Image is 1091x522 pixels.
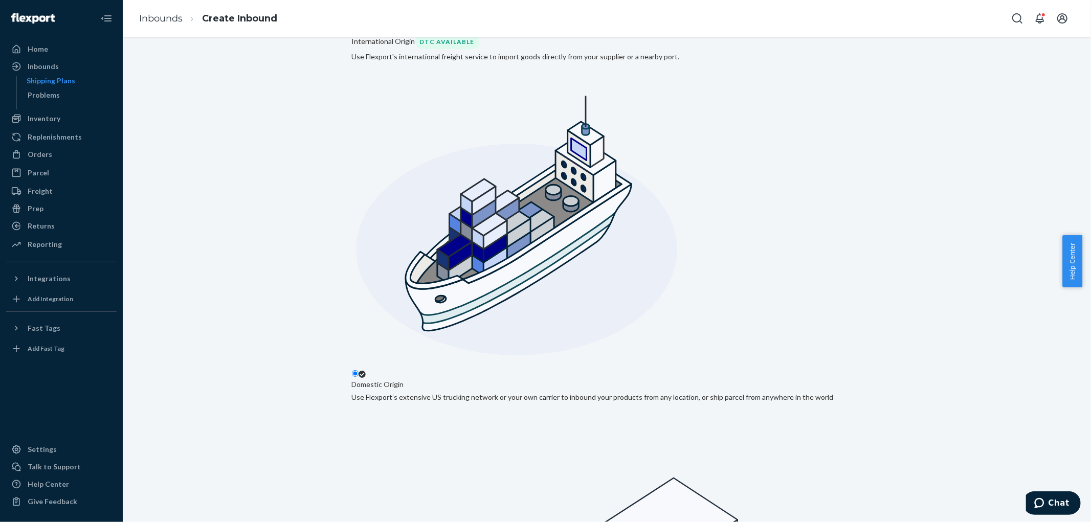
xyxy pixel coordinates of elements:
[6,129,117,145] a: Replenishments
[415,35,479,49] div: DTC Available
[1026,491,1081,517] iframe: Opens a widget where you can chat to one of our agents
[28,221,55,231] div: Returns
[28,462,81,472] div: Talk to Support
[6,183,117,199] a: Freight
[6,58,117,75] a: Inbounds
[23,87,117,103] a: Problems
[23,76,117,86] a: Shipping Plans
[6,493,117,510] button: Give Feedback
[28,479,69,489] div: Help Center
[6,165,117,181] a: Parcel
[1052,8,1073,29] button: Open account menu
[6,236,117,253] a: Reporting
[1007,8,1028,29] button: Open Search Box
[202,13,277,24] a: Create Inbound
[6,459,117,475] button: Talk to Support
[352,370,359,377] input: Domestic OriginUse Flexport’s extensive US trucking network or your own carrier to inbound your p...
[1062,235,1082,287] button: Help Center
[6,291,117,307] a: Add Integration
[28,294,73,303] div: Add Integration
[28,496,77,507] div: Give Feedback
[27,76,76,86] div: Shipping Plans
[6,476,117,492] a: Help Center
[6,41,117,57] a: Home
[352,379,404,390] div: Domestic Origin
[352,52,680,62] div: Use Flexport's international freight service to import goods directly from your supplier or a nea...
[28,168,49,178] div: Parcel
[352,35,479,49] div: International Origin
[28,344,64,353] div: Add Fast Tag
[28,114,60,124] div: Inventory
[6,218,117,234] a: Returns
[96,8,117,29] button: Close Navigation
[6,341,117,357] a: Add Fast Tag
[352,392,834,402] div: Use Flexport’s extensive US trucking network or your own carrier to inbound your products from an...
[6,110,117,127] a: Inventory
[28,44,48,54] div: Home
[6,441,117,458] a: Settings
[28,61,59,72] div: Inbounds
[6,146,117,163] a: Orders
[6,200,117,217] a: Prep
[28,132,82,142] div: Replenishments
[6,320,117,336] button: Fast Tags
[28,239,62,249] div: Reporting
[28,323,60,333] div: Fast Tags
[28,274,71,284] div: Integrations
[1030,8,1050,29] button: Open notifications
[139,13,183,24] a: Inbounds
[28,444,57,455] div: Settings
[6,270,117,287] button: Integrations
[28,186,53,196] div: Freight
[28,90,60,100] div: Problems
[131,4,285,34] ol: breadcrumbs
[28,203,43,214] div: Prep
[28,149,52,160] div: Orders
[11,13,55,24] img: Flexport logo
